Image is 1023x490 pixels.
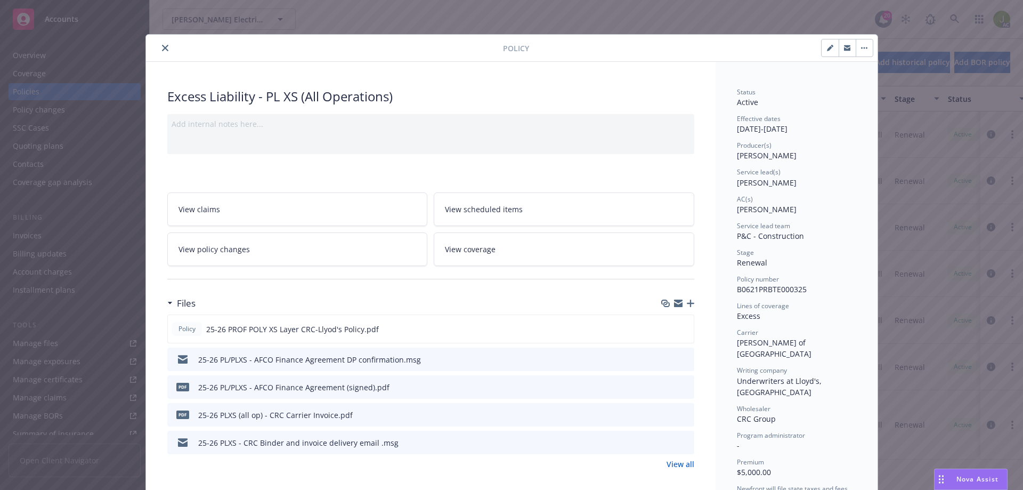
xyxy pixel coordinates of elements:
a: View claims [167,192,428,226]
span: Program administrator [737,431,805,440]
button: download file [663,437,672,448]
button: close [159,42,172,54]
span: Nova Assist [956,475,998,484]
div: 25-26 PLXS (all op) - CRC Carrier Invoice.pdf [198,409,353,421]
span: pdf [176,383,189,391]
span: $5,000.00 [737,467,771,477]
div: 25-26 PL/PLXS - AFCO Finance Agreement DP confirmation.msg [198,354,421,365]
span: [PERSON_NAME] [737,178,797,188]
div: 25-26 PLXS - CRC Binder and invoice delivery email .msg [198,437,399,448]
button: preview file [680,409,690,421]
a: View coverage [434,232,694,266]
span: [PERSON_NAME] [737,150,797,160]
span: Carrier [737,328,758,337]
span: View coverage [445,244,496,255]
span: P&C - Construction [737,231,804,241]
span: AC(s) [737,195,753,204]
div: Drag to move [935,469,948,489]
span: Underwriters at Lloyd's, [GEOGRAPHIC_DATA] [737,376,824,397]
button: preview file [680,354,690,365]
a: View policy changes [167,232,428,266]
span: Excess [737,311,760,321]
button: preview file [680,382,690,393]
span: [PERSON_NAME] of [GEOGRAPHIC_DATA] [737,338,811,359]
div: Add internal notes here... [172,118,690,130]
span: B0621PRBTE000325 [737,284,807,294]
button: download file [663,382,672,393]
button: preview file [680,324,689,335]
span: Lines of coverage [737,301,789,310]
span: Policy [176,324,198,334]
span: - [737,440,740,451]
span: pdf [176,411,189,419]
a: View scheduled items [434,192,694,226]
div: [DATE] - [DATE] [737,114,856,134]
span: 25-26 PROF POLY XS Layer CRC-Llyod's Policy.pdf [206,324,379,335]
button: preview file [680,437,690,448]
h3: Files [177,296,196,310]
span: Writing company [737,366,787,375]
span: Policy number [737,275,779,284]
span: Stage [737,248,754,257]
button: download file [663,324,671,335]
span: Service lead team [737,221,790,230]
button: Nova Assist [934,469,1008,490]
span: Renewal [737,258,767,268]
div: Files [167,296,196,310]
span: Service lead(s) [737,167,781,176]
span: Premium [737,457,764,467]
span: CRC Group [737,414,776,424]
span: View scheduled items [445,204,523,215]
span: Status [737,87,756,97]
a: View all [667,459,694,470]
button: download file [663,354,672,365]
span: View policy changes [178,244,250,255]
span: [PERSON_NAME] [737,204,797,214]
div: Excess Liability - PL XS (All Operations) [167,87,694,106]
span: Effective dates [737,114,781,123]
span: View claims [178,204,220,215]
span: Policy [503,43,529,54]
span: Producer(s) [737,141,772,150]
div: 25-26 PL/PLXS - AFCO Finance Agreement (signed).pdf [198,382,389,393]
button: download file [663,409,672,421]
span: Active [737,97,758,107]
span: Wholesaler [737,404,770,413]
